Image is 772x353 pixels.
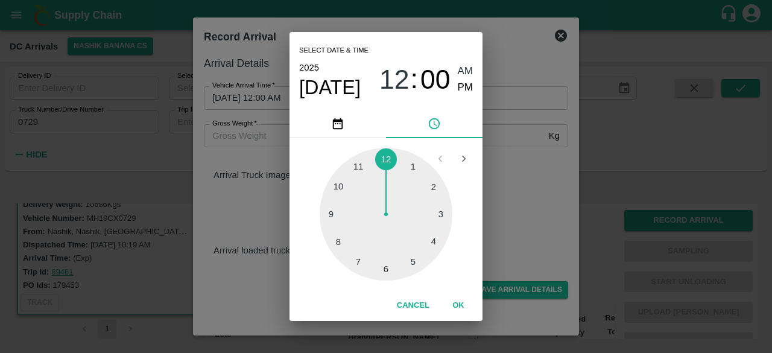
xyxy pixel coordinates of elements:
[420,64,451,95] span: 00
[379,63,410,95] button: 12
[299,42,369,60] span: Select date & time
[299,60,319,75] button: 2025
[392,295,434,316] button: Cancel
[439,295,478,316] button: OK
[420,63,451,95] button: 00
[379,64,410,95] span: 12
[458,80,473,96] button: PM
[411,63,418,95] span: :
[299,75,361,100] button: [DATE]
[458,63,473,80] button: AM
[386,109,482,138] button: pick time
[289,109,386,138] button: pick date
[452,147,475,170] button: Open next view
